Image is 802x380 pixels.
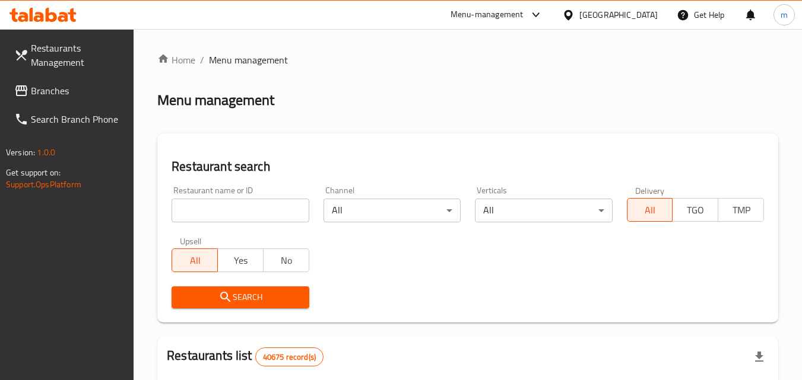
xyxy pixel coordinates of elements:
a: Search Branch Phone [5,105,134,133]
span: Branches [31,84,125,98]
span: Get support on: [6,165,61,180]
div: All [475,199,612,222]
div: Total records count [255,347,324,366]
a: Branches [5,76,134,105]
span: All [632,202,668,219]
a: Restaurants Management [5,34,134,76]
button: All [627,198,673,222]
button: All [172,248,218,272]
label: Upsell [180,237,202,245]
span: Menu management [209,53,288,67]
button: Search [172,286,309,308]
input: Search for restaurant name or ID.. [172,199,309,222]
li: / [200,53,204,67]
span: m [781,8,788,21]
span: 1.0.0 [37,145,55,160]
h2: Menu management [157,91,274,110]
button: No [263,248,309,272]
span: TMP [723,202,759,219]
span: No [268,252,305,269]
span: 40675 record(s) [256,352,323,363]
span: TGO [677,202,714,219]
button: Yes [217,248,264,272]
div: All [324,199,461,222]
button: TGO [672,198,718,222]
h2: Restaurant search [172,158,764,175]
label: Delivery [635,186,665,194]
span: Version: [6,145,35,160]
span: All [177,252,213,269]
button: TMP [718,198,764,222]
div: [GEOGRAPHIC_DATA] [579,8,658,21]
span: Yes [223,252,259,269]
span: Restaurants Management [31,41,125,69]
span: Search [181,290,299,305]
span: Search Branch Phone [31,112,125,126]
nav: breadcrumb [157,53,778,67]
h2: Restaurants list [167,347,324,366]
a: Home [157,53,195,67]
div: Export file [745,343,774,371]
div: Menu-management [451,8,524,22]
a: Support.OpsPlatform [6,177,81,192]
